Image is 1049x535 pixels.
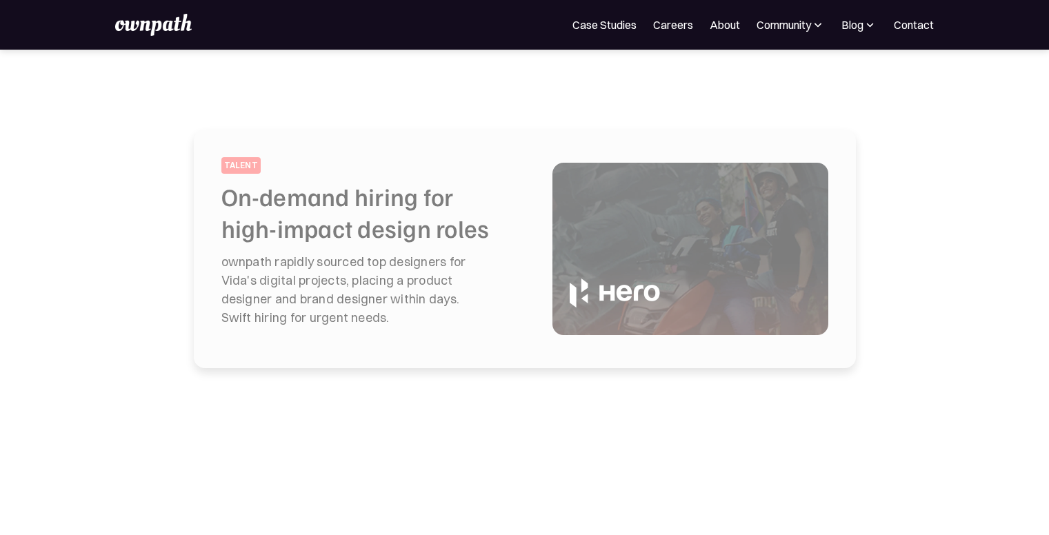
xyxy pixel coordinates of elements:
div: Community [757,17,825,33]
h2: On-demand hiring for high-impact design roles [221,181,519,244]
a: Case Studies [572,17,637,33]
div: Community [757,17,811,33]
p: ownpath rapidly sourced top designers for Vida's digital projects, placing a product designer and... [221,252,519,327]
a: About [710,17,740,33]
div: Blog [841,17,863,33]
a: Careers [653,17,693,33]
a: Contact [894,17,934,33]
div: talent [224,160,258,171]
div: Blog [841,17,877,33]
a: talentOn-demand hiring for high-impact design rolesownpath rapidly sourced top designers for Vida... [221,157,828,341]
